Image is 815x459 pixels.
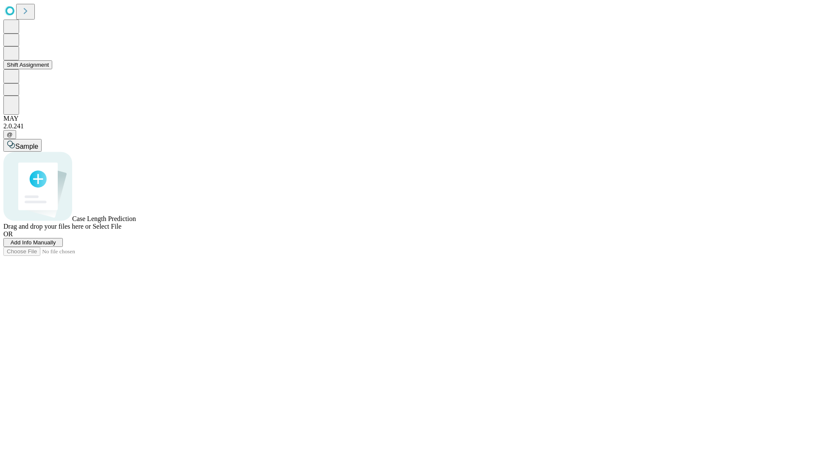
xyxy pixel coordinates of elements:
[3,230,13,238] span: OR
[15,143,38,150] span: Sample
[3,115,812,122] div: MAY
[3,130,16,139] button: @
[11,239,56,246] span: Add Info Manually
[3,60,52,69] button: Shift Assignment
[7,131,13,138] span: @
[72,215,136,222] span: Case Length Prediction
[93,223,121,230] span: Select File
[3,122,812,130] div: 2.0.241
[3,238,63,247] button: Add Info Manually
[3,139,42,152] button: Sample
[3,223,91,230] span: Drag and drop your files here or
